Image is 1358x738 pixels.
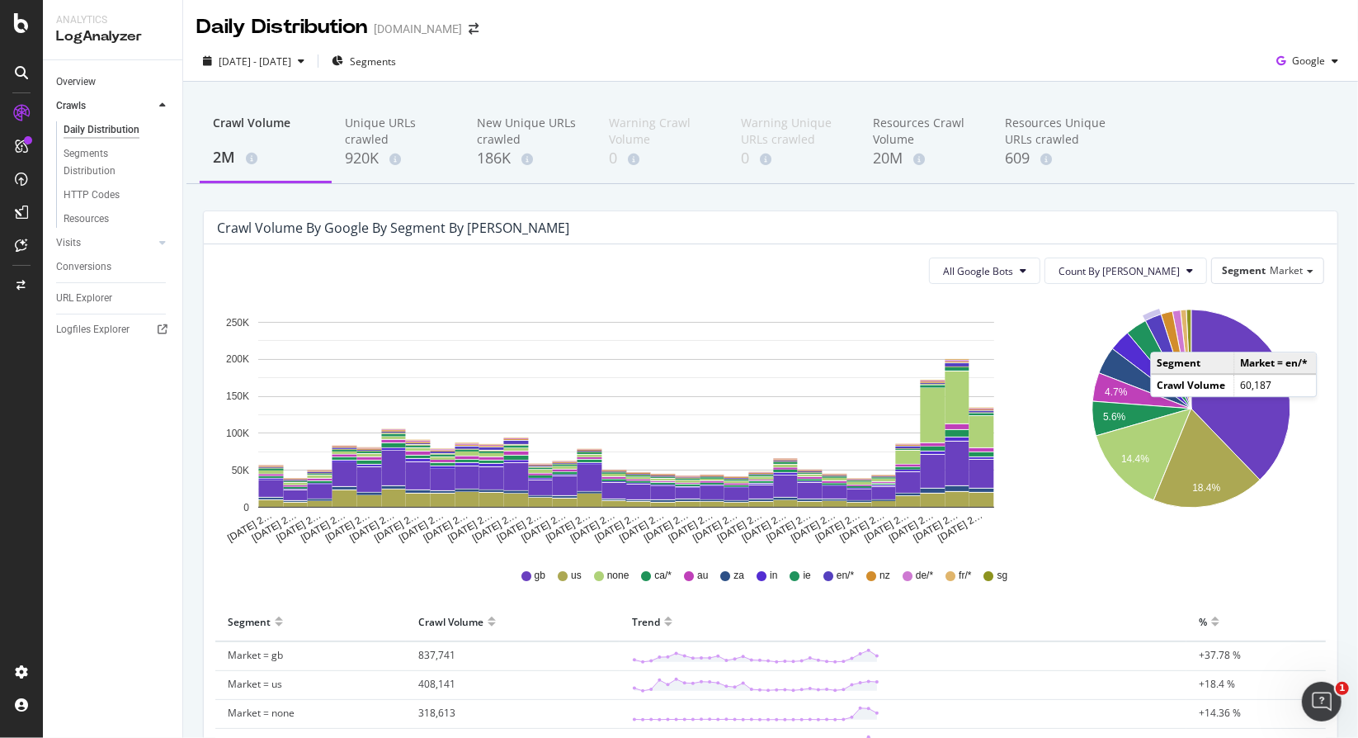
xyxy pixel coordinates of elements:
[64,121,171,139] a: Daily Distribution
[56,13,169,27] div: Analytics
[943,264,1013,278] span: All Google Bots
[469,23,479,35] div: arrow-right-arrow-left
[1292,54,1325,68] span: Google
[1105,386,1128,398] text: 4.7%
[64,211,109,228] div: Resources
[374,21,462,37] div: [DOMAIN_NAME]
[1270,263,1303,277] span: Market
[325,48,403,74] button: Segments
[226,317,249,329] text: 250K
[1151,353,1234,375] td: Segment
[697,569,708,583] span: au
[741,115,846,148] div: Warning Unique URLs crawled
[477,115,582,148] div: New Unique URLs crawled
[873,148,978,169] div: 20M
[632,608,660,635] div: Trend
[56,258,111,276] div: Conversions
[1005,115,1110,148] div: Resources Unique URLs crawled
[1199,648,1241,662] span: +37.78 %
[1199,608,1207,635] div: %
[997,569,1008,583] span: sg
[228,706,295,720] span: Market = none
[879,569,890,583] span: nz
[56,290,171,307] a: URL Explorer
[64,211,171,228] a: Resources
[741,148,846,169] div: 0
[219,54,291,69] span: [DATE] - [DATE]
[1103,411,1126,423] text: 5.6%
[350,54,396,69] span: Segments
[228,648,283,662] span: Market = gb
[1121,453,1149,465] text: 14.4%
[213,147,318,168] div: 2M
[1060,297,1322,545] svg: A chart.
[56,234,81,252] div: Visits
[1222,263,1266,277] span: Segment
[196,48,311,74] button: [DATE] - [DATE]
[56,97,154,115] a: Crawls
[1302,682,1341,721] iframe: Intercom live chat
[929,258,1040,284] button: All Google Bots
[571,569,582,583] span: us
[873,115,978,148] div: Resources Crawl Volume
[733,569,744,583] span: za
[1199,706,1241,720] span: +14.36 %
[418,677,455,691] span: 408,141
[243,502,249,513] text: 0
[345,148,450,169] div: 920K
[64,145,171,180] a: Segments Distribution
[217,297,1035,545] svg: A chart.
[418,608,483,635] div: Crawl Volume
[345,115,450,148] div: Unique URLs crawled
[609,115,714,148] div: Warning Crawl Volume
[56,321,171,338] a: Logfiles Explorer
[418,706,455,720] span: 318,613
[535,569,545,583] span: gb
[1151,375,1234,396] td: Crawl Volume
[64,187,120,204] div: HTTP Codes
[1233,353,1316,375] td: Market = en/*
[1199,677,1235,691] span: +18.4 %
[64,121,139,139] div: Daily Distribution
[804,569,811,583] span: ie
[477,148,582,169] div: 186K
[56,73,171,91] a: Overview
[1044,258,1207,284] button: Count By [PERSON_NAME]
[1233,375,1316,396] td: 60,187
[418,648,455,662] span: 837,741
[226,391,249,403] text: 150K
[770,569,777,583] span: in
[1192,483,1220,494] text: 18.4%
[1270,48,1345,74] button: Google
[1059,264,1180,278] span: Count By Day
[64,145,155,180] div: Segments Distribution
[56,321,130,338] div: Logfiles Explorer
[609,148,714,169] div: 0
[226,428,249,439] text: 100K
[56,234,154,252] a: Visits
[217,220,569,236] div: Crawl Volume by google by Segment by [PERSON_NAME]
[228,677,282,691] span: Market = us
[228,608,271,635] div: Segment
[1005,148,1110,169] div: 609
[56,290,112,307] div: URL Explorer
[232,465,249,476] text: 50K
[226,354,249,366] text: 200K
[196,13,367,41] div: Daily Distribution
[56,73,96,91] div: Overview
[64,187,171,204] a: HTTP Codes
[213,115,318,146] div: Crawl Volume
[56,97,86,115] div: Crawls
[56,27,169,46] div: LogAnalyzer
[56,258,171,276] a: Conversions
[1336,682,1349,695] span: 1
[607,569,629,583] span: none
